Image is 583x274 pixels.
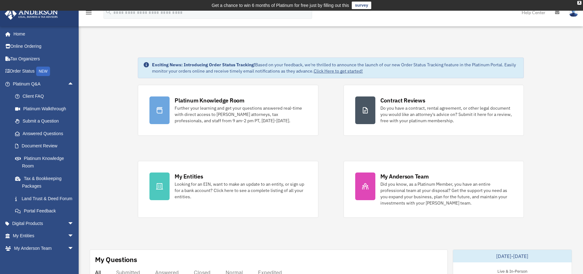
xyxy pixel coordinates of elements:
[138,85,318,136] a: Platinum Knowledge Room Further your learning and get your questions answered real-time with dire...
[9,205,83,217] a: Portal Feedback
[9,102,83,115] a: Platinum Walkthrough
[3,8,60,20] img: Anderson Advisors Platinum Portal
[344,85,524,136] a: Contract Reviews Do you have a contract, rental agreement, or other legal document you would like...
[152,62,518,74] div: Based on your feedback, we're thrilled to announce the launch of our new Order Status Tracking fe...
[68,217,80,230] span: arrow_drop_down
[68,242,80,255] span: arrow_drop_down
[175,96,244,104] div: Platinum Knowledge Room
[492,267,532,274] div: Live & In-Person
[314,68,363,74] a: Click Here to get started!
[9,115,83,128] a: Submit a Question
[9,192,83,205] a: Land Trust & Deed Forum
[569,8,578,17] img: User Pic
[352,2,371,9] a: survey
[4,78,83,90] a: Platinum Q&Aarrow_drop_up
[68,78,80,90] span: arrow_drop_up
[212,2,349,9] div: Get a chance to win 6 months of Platinum for free just by filling out this
[380,96,425,104] div: Contract Reviews
[380,105,512,124] div: Do you have a contract, rental agreement, or other legal document you would like an attorney's ad...
[4,242,83,255] a: My Anderson Teamarrow_drop_down
[4,52,83,65] a: Tax Organizers
[105,8,112,15] i: search
[4,230,83,242] a: My Entitiesarrow_drop_down
[85,9,92,16] i: menu
[577,1,581,5] div: close
[68,230,80,243] span: arrow_drop_down
[138,161,318,218] a: My Entities Looking for an EIN, want to make an update to an entity, or sign up for a bank accoun...
[175,181,306,200] div: Looking for an EIN, want to make an update to an entity, or sign up for a bank account? Click her...
[4,40,83,53] a: Online Ordering
[9,172,83,192] a: Tax & Bookkeeping Packages
[4,217,83,230] a: Digital Productsarrow_drop_down
[380,173,429,180] div: My Anderson Team
[4,28,80,40] a: Home
[4,65,83,78] a: Order StatusNEW
[85,11,92,16] a: menu
[36,67,50,76] div: NEW
[9,90,83,103] a: Client FAQ
[175,105,306,124] div: Further your learning and get your questions answered real-time with direct access to [PERSON_NAM...
[344,161,524,218] a: My Anderson Team Did you know, as a Platinum Member, you have an entire professional team at your...
[9,127,83,140] a: Answered Questions
[453,250,572,262] div: [DATE]-[DATE]
[9,140,83,152] a: Document Review
[152,62,255,68] strong: Exciting News: Introducing Order Status Tracking!
[380,181,512,206] div: Did you know, as a Platinum Member, you have an entire professional team at your disposal? Get th...
[175,173,203,180] div: My Entities
[9,152,83,172] a: Platinum Knowledge Room
[95,255,137,264] div: My Questions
